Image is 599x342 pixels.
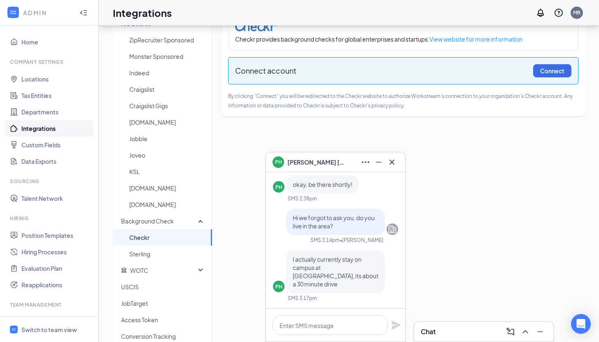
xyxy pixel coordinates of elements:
[21,104,92,120] a: Departments
[129,114,205,130] span: [DOMAIN_NAME]
[536,8,545,18] svg: Notifications
[21,153,92,170] a: Data Exports
[533,64,571,77] button: Connect
[21,227,92,244] a: Position Templates
[129,246,205,262] span: Sterling
[506,327,515,337] svg: ComposeMessage
[9,8,17,16] svg: WorkstreamLogo
[121,217,174,225] span: Background Check
[387,157,397,167] svg: Cross
[129,130,205,147] span: Jobble
[287,158,345,167] span: [PERSON_NAME] [PERSON_NAME]
[359,156,372,169] button: Ellipses
[310,237,340,244] div: SMS 3:14pm
[534,325,547,338] button: Minimize
[23,9,72,17] div: ADMIN
[391,320,401,330] svg: Plane
[235,65,533,77] span: Connect account
[21,71,92,87] a: Locations
[113,6,172,20] h1: Integrations
[10,301,90,308] div: Team Management
[10,215,90,222] div: Hiring
[21,326,77,334] div: Switch to team view
[130,267,148,274] span: WOTC
[121,312,205,328] span: Access Token
[288,195,317,202] div: SMS 2:38pm
[129,180,205,196] span: [DOMAIN_NAME]
[340,237,383,244] span: • [PERSON_NAME]
[10,58,90,65] div: Company Settings
[275,184,282,191] div: PH
[129,196,205,213] span: [DOMAIN_NAME]
[385,156,399,169] button: Cross
[129,163,205,180] span: KSL
[387,224,397,234] svg: Company
[429,35,524,43] a: View website for more information.
[235,35,571,44] span: Checkr provides background checks for global enterprises and startups.
[21,260,92,277] a: Evaluation Plan
[21,137,92,153] a: Custom Fields
[21,190,92,207] a: Talent Network
[573,9,580,16] div: MR
[361,157,371,167] svg: Ellipses
[235,21,276,31] img: checkr
[129,65,205,81] span: Indeed
[535,327,545,337] svg: Minimize
[374,157,384,167] svg: Minimize
[293,256,378,288] span: I actually currently stay on campus at [GEOGRAPHIC_DATA], its about a 30 minute drive
[293,214,375,230] span: Hi we forgot to ask you, do you live in the area?
[129,48,205,65] span: Monster Sponsored
[129,32,205,48] span: ZipRecruiter Sponsored
[228,93,573,109] span: By clicking “Connect” you will be redirected to the Checkr website to authorize Workstream’s conn...
[554,8,564,18] svg: QuestionInfo
[21,244,92,260] a: Hiring Processes
[21,87,92,104] a: Tax Entities
[11,327,16,332] svg: WorkstreamLogo
[293,181,352,188] span: okay, be there shortly!
[121,279,205,295] span: USCIS
[129,81,205,98] span: Craigslist
[21,120,92,137] a: Integrations
[10,178,90,185] div: Sourcing
[121,295,205,312] span: JobTarget
[129,147,205,163] span: Joveo
[372,156,385,169] button: Minimize
[288,295,317,302] div: SMS 3:17pm
[571,314,591,334] div: Open Intercom Messenger
[129,229,205,246] span: Checkr
[79,9,88,17] svg: Collapse
[21,34,92,50] a: Home
[519,325,532,338] button: ChevronUp
[520,327,530,337] svg: ChevronUp
[121,267,127,273] svg: Government
[421,327,436,336] h3: Chat
[504,325,517,338] button: ComposeMessage
[21,277,92,293] a: Reapplications
[129,98,205,114] span: Craigslist Gigs
[275,283,282,290] div: PH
